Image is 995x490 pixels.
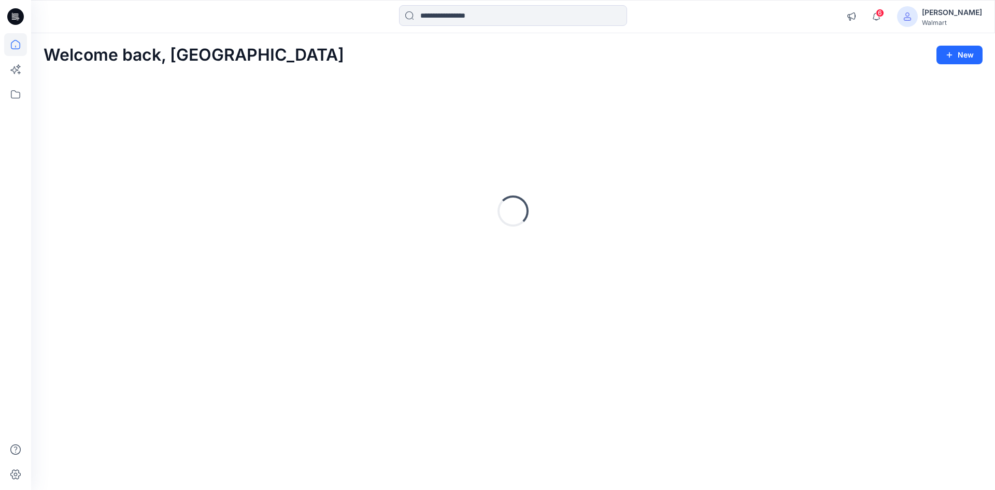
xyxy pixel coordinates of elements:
[922,6,982,19] div: [PERSON_NAME]
[876,9,884,17] span: 6
[922,19,982,26] div: Walmart
[903,12,912,21] svg: avatar
[44,46,344,65] h2: Welcome back, [GEOGRAPHIC_DATA]
[936,46,983,64] button: New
